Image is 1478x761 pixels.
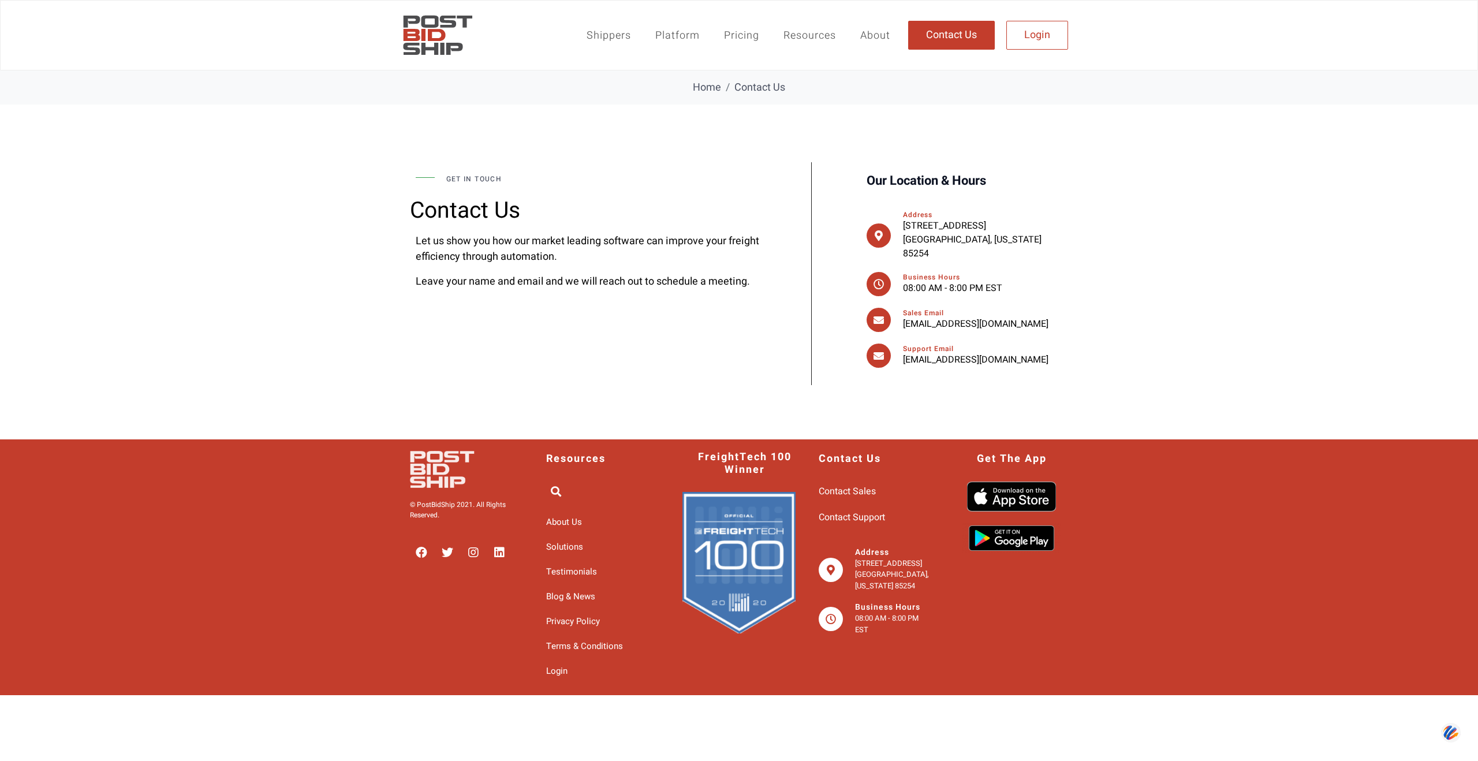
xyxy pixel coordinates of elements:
[819,453,881,465] span: Contact Us
[962,523,1061,553] img: google-play-badge
[819,482,876,502] span: Contact Sales
[977,453,1047,465] a: Get The App
[903,219,1062,260] p: [STREET_ADDRESS] [GEOGRAPHIC_DATA], [US_STATE] 85254
[446,174,760,184] p: get in touch
[855,546,889,558] a: Address
[410,499,523,520] p: © PostBidShip 2021. All Rights Reserved.
[1006,21,1068,50] a: Login
[926,30,977,40] span: Contact Us
[903,308,944,318] span: Sales Email
[1441,722,1461,744] img: svg+xml;base64,PHN2ZyB3aWR0aD0iNDQiIGhlaWdodD0iNDQiIHZpZXdCb3g9IjAgMCA0NCA0NCIgZmlsbD0ibm9uZSIgeG...
[734,80,785,95] span: Contact Us
[546,562,659,581] a: Testimonials
[903,210,932,220] span: Address
[819,508,932,528] a: Contact Support
[855,613,932,635] p: 08:00 AM - 8:00 PM EST
[903,272,960,282] span: Business Hours
[410,451,511,487] img: PostBidShip
[398,9,477,61] img: PostBidShip
[867,168,986,195] span: Our Location & Hours
[546,513,659,532] a: About Us
[908,21,995,50] a: Contact Us
[855,601,920,613] span: Business Hours
[546,637,659,656] a: Terms & Conditions
[574,22,643,49] a: Shippers
[546,662,568,681] span: Login
[903,317,1062,331] p: [EMAIL_ADDRESS][DOMAIN_NAME]
[546,612,659,631] a: Privacy Policy
[819,508,885,528] span: Contact Support
[546,637,623,656] span: Terms & Conditions
[546,612,600,631] span: Privacy Policy
[416,274,759,289] p: Leave your name and email and we will reach out to schedule a meeting.
[643,22,712,49] a: Platform
[546,587,659,606] a: Blog & News
[546,562,597,581] span: Testimonials
[848,22,902,49] a: About
[967,482,1056,512] img: Download_on_the_App_Store_Badge_US_blk-native
[819,482,932,502] a: Contact Sales
[546,538,583,557] span: Solutions
[771,22,848,49] a: Resources
[693,80,721,95] a: Home
[410,199,765,222] h2: Contact Us
[546,453,606,465] span: Resources
[546,513,582,532] span: About Us
[546,538,659,557] a: Solutions
[546,662,659,681] a: Login
[546,587,595,606] span: Blog & News
[1024,30,1050,40] span: Login
[903,344,954,354] span: Support Email
[416,233,759,264] p: Let us show you how our market leading software can improve your freight efficiency through autom...
[694,451,796,476] span: FreightTech 100 Winner
[855,558,932,592] p: [STREET_ADDRESS] [GEOGRAPHIC_DATA], [US_STATE] 85254
[903,281,1062,295] p: 08:00 AM - 8:00 PM EST
[903,353,1062,367] p: [EMAIL_ADDRESS][DOMAIN_NAME]
[712,22,771,49] a: Pricing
